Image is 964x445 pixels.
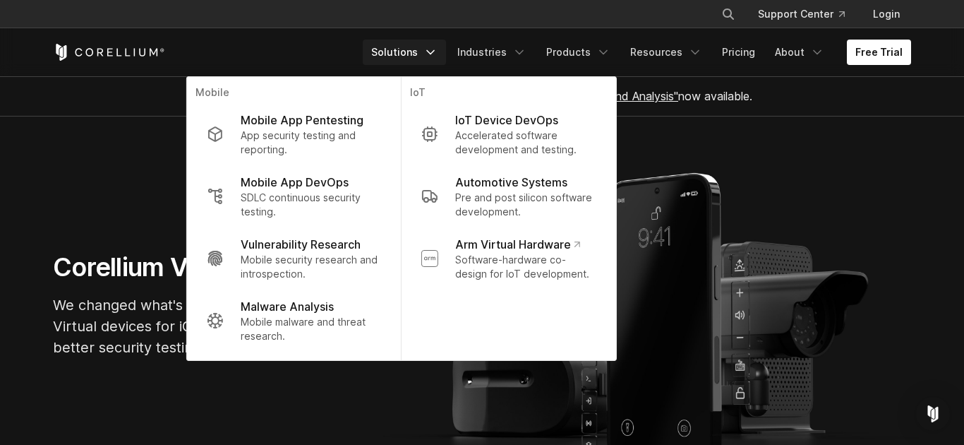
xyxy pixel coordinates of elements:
[410,227,608,290] a: Arm Virtual Hardware Software-hardware co-design for IoT development.
[363,40,446,65] a: Solutions
[622,40,711,65] a: Resources
[455,112,558,129] p: IoT Device DevOps
[241,315,381,343] p: Mobile malware and threat research.
[195,290,392,352] a: Malware Analysis Mobile malware and threat research.
[713,40,764,65] a: Pricing
[538,40,619,65] a: Products
[241,129,381,157] p: App security testing and reporting.
[241,112,363,129] p: Mobile App Pentesting
[195,85,392,103] p: Mobile
[449,40,535,65] a: Industries
[195,103,392,165] a: Mobile App Pentesting App security testing and reporting.
[53,251,476,283] h1: Corellium Virtual Hardware
[410,85,608,103] p: IoT
[241,298,334,315] p: Malware Analysis
[241,174,349,191] p: Mobile App DevOps
[53,295,476,358] p: We changed what's possible, so you can build what's next. Virtual devices for iOS, Android, and A...
[704,1,911,27] div: Navigation Menu
[862,1,911,27] a: Login
[455,191,596,219] p: Pre and post silicon software development.
[747,1,856,27] a: Support Center
[847,40,911,65] a: Free Trial
[455,174,567,191] p: Automotive Systems
[241,253,381,281] p: Mobile security research and introspection.
[241,236,361,253] p: Vulnerability Research
[410,103,608,165] a: IoT Device DevOps Accelerated software development and testing.
[195,227,392,290] a: Vulnerability Research Mobile security research and introspection.
[455,236,580,253] p: Arm Virtual Hardware
[241,191,381,219] p: SDLC continuous security testing.
[363,40,911,65] div: Navigation Menu
[195,165,392,227] a: Mobile App DevOps SDLC continuous security testing.
[53,44,165,61] a: Corellium Home
[716,1,741,27] button: Search
[410,165,608,227] a: Automotive Systems Pre and post silicon software development.
[455,253,596,281] p: Software-hardware co-design for IoT development.
[916,397,950,431] div: Open Intercom Messenger
[455,129,596,157] p: Accelerated software development and testing.
[766,40,833,65] a: About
